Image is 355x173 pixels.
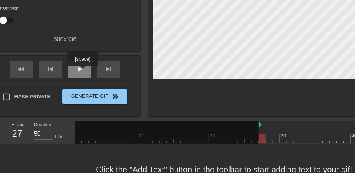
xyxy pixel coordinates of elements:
span: Make Private [14,93,51,100]
div: 30 [281,132,288,140]
button: Generate Gif [62,89,127,104]
label: Duration [34,122,51,127]
span: skip_previous [46,65,55,74]
div: Frame [6,121,28,143]
div: ms [55,132,62,140]
div: 27 [12,127,23,140]
span: skip_next [104,65,113,74]
span: fast_rewind [17,65,26,74]
span: double_arrow [111,92,120,101]
span: Generate Gif [65,92,124,101]
span: play_arrow [75,65,84,74]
